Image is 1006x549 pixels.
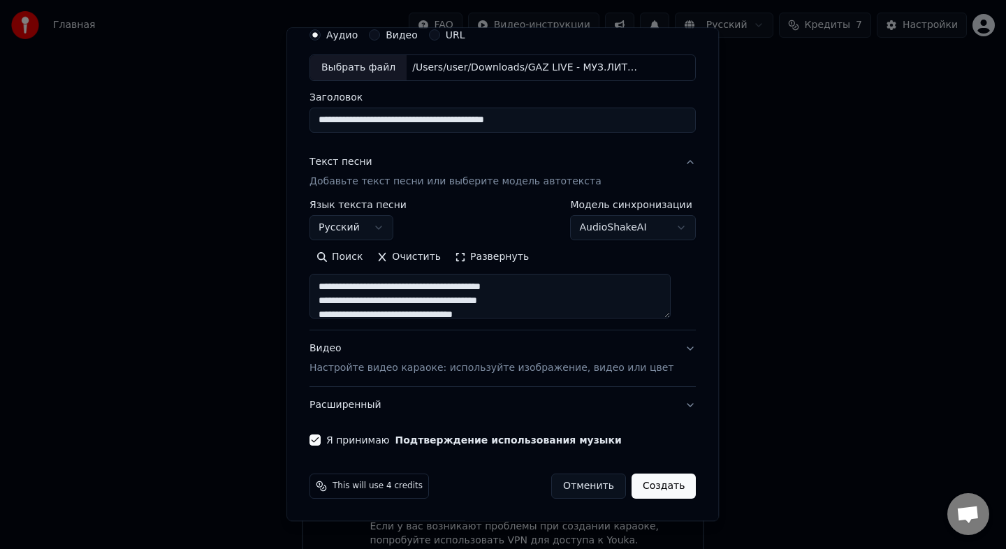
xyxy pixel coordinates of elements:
button: Я принимаю [395,435,622,445]
div: /Users/user/Downloads/GAZ LIVE - МУЗ.ЛИТ_ MONA - Дороже золота [Live].mp3 [407,61,644,75]
button: Отменить [551,474,626,499]
button: Очистить [370,246,449,268]
div: Видео [309,342,673,375]
p: Настройте видео караоке: используйте изображение, видео или цвет [309,361,673,375]
button: Расширенный [309,387,696,423]
label: Заголовок [309,92,696,102]
div: Текст песни [309,155,372,169]
div: Выбрать файл [310,55,407,80]
label: Модель синхронизации [571,200,697,210]
button: Развернуть [448,246,536,268]
span: This will use 4 credits [333,481,423,492]
label: Я принимаю [326,435,622,445]
label: URL [446,30,465,40]
button: Текст песниДобавьте текст песни или выберите модель автотекста [309,144,696,200]
button: Создать [632,474,696,499]
div: Текст песниДобавьте текст песни или выберите модель автотекста [309,200,696,330]
button: Поиск [309,246,370,268]
label: Видео [386,30,418,40]
p: Добавьте текст песни или выберите модель автотекста [309,175,602,189]
button: ВидеоНастройте видео караоке: используйте изображение, видео или цвет [309,330,696,386]
label: Аудио [326,30,358,40]
label: Язык текста песни [309,200,407,210]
